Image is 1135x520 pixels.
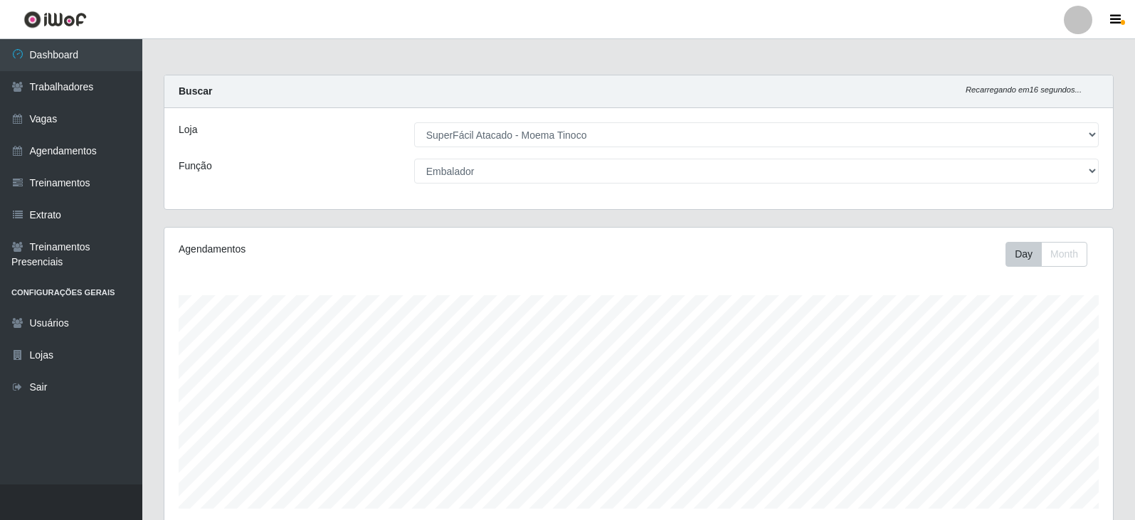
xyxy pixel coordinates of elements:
img: CoreUI Logo [23,11,87,28]
strong: Buscar [179,85,212,97]
label: Loja [179,122,197,137]
label: Função [179,159,212,174]
button: Day [1005,242,1042,267]
div: Toolbar with button groups [1005,242,1099,267]
div: Agendamentos [179,242,549,257]
i: Recarregando em 16 segundos... [966,85,1082,94]
div: First group [1005,242,1087,267]
button: Month [1041,242,1087,267]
